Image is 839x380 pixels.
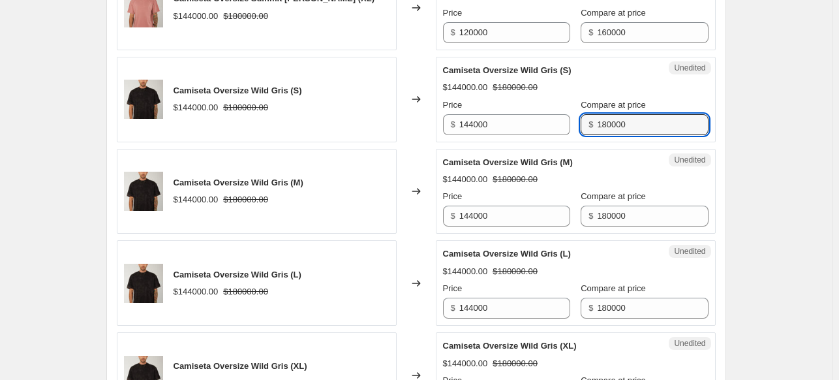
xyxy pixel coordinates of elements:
[174,270,301,279] span: Camiseta Oversize Wild Gris (L)
[493,81,538,94] strike: $180000.00
[124,172,163,211] img: Black21ECOM_1672_80x.jpg
[223,285,268,298] strike: $180000.00
[493,357,538,370] strike: $180000.00
[174,193,219,206] div: $144000.00
[124,80,163,119] img: Black21ECOM_1672_80x.jpg
[174,178,303,187] span: Camiseta Oversize Wild Gris (M)
[581,100,646,110] span: Compare at price
[443,173,488,186] div: $144000.00
[443,100,463,110] span: Price
[581,191,646,201] span: Compare at price
[588,211,593,221] span: $
[443,341,577,351] span: Camiseta Oversize Wild Gris (XL)
[174,361,307,371] span: Camiseta Oversize Wild Gris (XL)
[443,249,571,259] span: Camiseta Oversize Wild Gris (L)
[674,246,705,257] span: Unedited
[223,101,268,114] strike: $180000.00
[174,101,219,114] div: $144000.00
[443,265,488,278] div: $144000.00
[443,191,463,201] span: Price
[674,63,705,73] span: Unedited
[174,86,302,95] span: Camiseta Oversize Wild Gris (S)
[451,303,455,313] span: $
[581,283,646,293] span: Compare at price
[493,265,538,278] strike: $180000.00
[493,173,538,186] strike: $180000.00
[451,27,455,37] span: $
[674,338,705,349] span: Unedited
[223,193,268,206] strike: $180000.00
[443,157,573,167] span: Camiseta Oversize Wild Gris (M)
[443,283,463,293] span: Price
[588,303,593,313] span: $
[443,357,488,370] div: $144000.00
[451,119,455,129] span: $
[674,155,705,165] span: Unedited
[443,8,463,18] span: Price
[588,27,593,37] span: $
[443,81,488,94] div: $144000.00
[581,8,646,18] span: Compare at price
[124,264,163,303] img: Black21ECOM_1672_80x.jpg
[451,211,455,221] span: $
[174,285,219,298] div: $144000.00
[588,119,593,129] span: $
[443,65,572,75] span: Camiseta Oversize Wild Gris (S)
[223,10,268,23] strike: $180000.00
[174,10,219,23] div: $144000.00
